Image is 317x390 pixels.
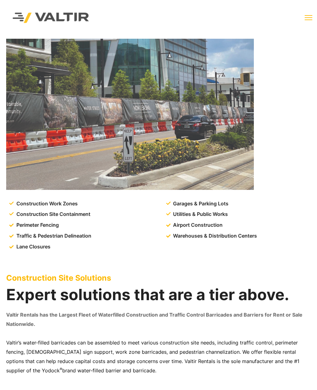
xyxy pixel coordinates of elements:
sup: ® [60,367,62,371]
span: Construction Work Zones [15,199,78,208]
span: Construction Site Containment [15,210,90,219]
span: Utilities & Public Works [172,210,228,219]
p: Valtir Rentals has the Largest Fleet of Waterfilled Construction and Traffic Control Barricades a... [6,310,311,329]
span: Perimeter Fencing [15,221,59,230]
span: Traffic & Pedestrian Delineation [15,231,91,241]
button: menu toggle [305,14,312,21]
img: Valtir Rentals [5,5,97,31]
span: Airport Construction [172,221,223,230]
span: Warehouses & Distribution Centers [172,231,257,241]
h2: Expert solutions that are a tier above. [6,286,311,303]
span: Garages & Parking Lots [172,199,228,208]
p: Valtir’s water-filled barricades can be assembled to meet various construction site needs, includ... [6,338,311,375]
span: Lane Closures [15,242,50,252]
p: Construction Site Solutions [6,273,311,283]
